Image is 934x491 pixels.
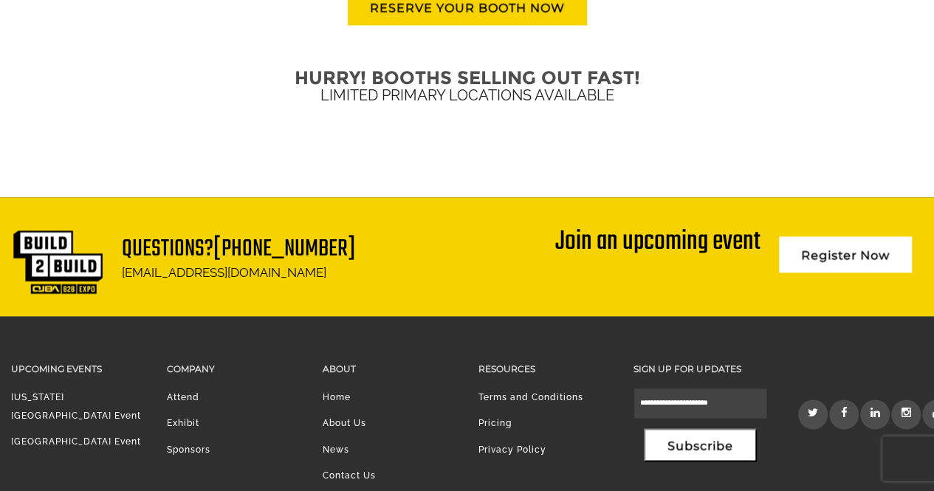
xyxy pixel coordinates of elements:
[478,392,583,402] a: Terms and Conditions
[77,83,248,102] div: Leave a message
[323,444,349,454] a: News
[478,444,546,454] a: Privacy Policy
[323,360,456,377] h3: About
[167,392,199,402] a: Attend
[122,236,356,262] h1: Questions?
[323,470,376,480] a: Contact Us
[11,360,145,377] h3: Upcoming Events
[323,418,366,428] a: About Us
[633,360,767,377] h3: Sign up for updates
[213,230,356,268] a: [PHONE_NUMBER]
[323,392,351,402] a: Home
[19,224,269,371] textarea: Type your message and click 'Submit'
[11,436,141,447] a: [GEOGRAPHIC_DATA] Event
[19,180,269,213] input: Enter your email address
[242,7,278,43] div: Minimize live chat window
[19,137,269,169] input: Enter your last name
[11,83,923,109] p: LIMITED PRIMARY LOCATIONS AVAILABLE
[644,428,757,461] button: Subscribe
[167,418,199,428] a: Exhibit
[478,418,511,428] a: Pricing
[11,392,141,421] a: [US_STATE][GEOGRAPHIC_DATA] Event
[167,360,301,377] h3: Company
[216,382,268,402] em: Submit
[167,444,210,454] a: Sponsors
[555,229,760,255] div: Join an upcoming event
[122,265,326,280] a: [EMAIL_ADDRESS][DOMAIN_NAME]
[478,360,611,377] h3: Resources
[779,236,912,272] a: Register Now
[11,73,923,83] h2: HURRY! BOOTHS SELLING OUT FAST!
